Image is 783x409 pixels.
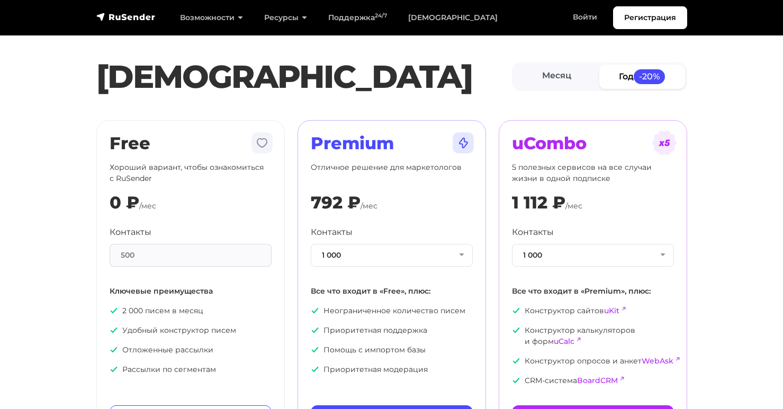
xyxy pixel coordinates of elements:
[110,305,272,316] p: 2 000 писем в месяц
[311,326,319,334] img: icon-ok.svg
[139,201,156,211] span: /мес
[318,7,398,29] a: Поддержка24/7
[514,65,600,88] a: Месяц
[512,244,674,267] button: 1 000
[110,365,118,374] img: icon-ok.svg
[96,12,156,22] img: RuSender
[652,130,677,156] img: tarif-ucombo.svg
[512,376,520,385] img: icon-ok.svg
[512,356,674,367] p: Конструктор опросов и анкет
[451,130,476,156] img: tarif-premium.svg
[311,325,473,336] p: Приоритетная поддержка
[110,325,272,336] p: Удобный конструктор писем
[562,6,608,28] a: Войти
[254,7,318,29] a: Ресурсы
[110,344,272,356] p: Отложенные рассылки
[512,286,674,297] p: Все что входит в «Premium», плюс:
[110,326,118,334] img: icon-ok.svg
[634,69,665,84] span: -20%
[554,337,574,346] a: uCalc
[110,286,272,297] p: Ключевые преимущества
[110,364,272,375] p: Рассылки по сегментам
[512,325,674,347] p: Конструктор калькуляторов и форм
[249,130,275,156] img: tarif-free.svg
[398,7,508,29] a: [DEMOGRAPHIC_DATA]
[512,305,674,316] p: Конструктор сайтов
[311,286,473,297] p: Все что входит в «Free», плюс:
[565,201,582,211] span: /мес
[110,193,139,213] div: 0 ₽
[311,306,319,315] img: icon-ok.svg
[311,244,473,267] button: 1 000
[599,65,685,88] a: Год
[311,364,473,375] p: Приоритетная модерация
[110,226,151,239] label: Контакты
[110,346,118,354] img: icon-ok.svg
[512,326,520,334] img: icon-ok.svg
[512,226,554,239] label: Контакты
[311,344,473,356] p: Помощь с импортом базы
[110,306,118,315] img: icon-ok.svg
[375,12,387,19] sup: 24/7
[110,162,272,184] p: Хороший вариант, чтобы ознакомиться с RuSender
[512,133,674,153] h2: uCombo
[512,375,674,386] p: CRM-система
[311,133,473,153] h2: Premium
[613,6,687,29] a: Регистрация
[512,162,674,184] p: 5 полезных сервисов на все случаи жизни в одной подписке
[512,306,520,315] img: icon-ok.svg
[311,305,473,316] p: Неограниченное количество писем
[311,193,361,213] div: 792 ₽
[361,201,377,211] span: /мес
[169,7,254,29] a: Возможности
[311,346,319,354] img: icon-ok.svg
[311,226,353,239] label: Контакты
[311,365,319,374] img: icon-ok.svg
[110,133,272,153] h2: Free
[512,193,565,213] div: 1 112 ₽
[311,162,473,184] p: Отличное решение для маркетологов
[642,356,673,366] a: WebAsk
[96,58,512,96] h1: [DEMOGRAPHIC_DATA]
[577,376,618,385] a: BoardCRM
[604,306,619,315] a: uKit
[512,357,520,365] img: icon-ok.svg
